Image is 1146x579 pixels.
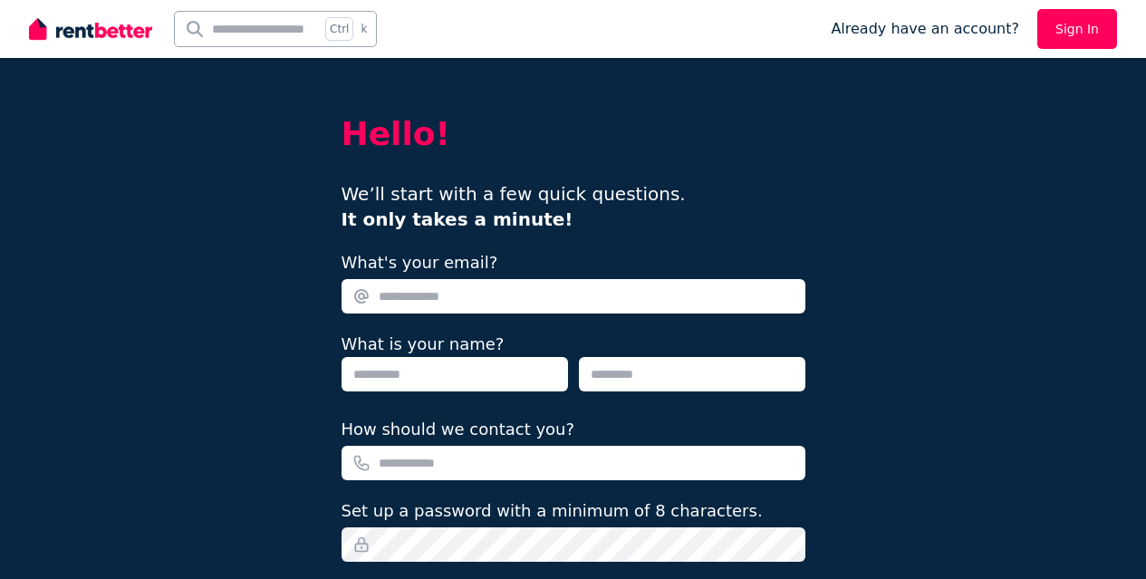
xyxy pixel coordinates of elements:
label: What is your name? [342,334,505,353]
a: Sign In [1037,9,1117,49]
label: How should we contact you? [342,417,575,442]
h2: Hello! [342,116,805,152]
span: Already have an account? [831,18,1019,40]
b: It only takes a minute! [342,208,573,230]
span: Ctrl [325,17,353,41]
span: k [361,22,367,36]
span: We’ll start with a few quick questions. [342,183,686,230]
label: What's your email? [342,250,498,275]
img: RentBetter [29,15,152,43]
label: Set up a password with a minimum of 8 characters. [342,498,763,524]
